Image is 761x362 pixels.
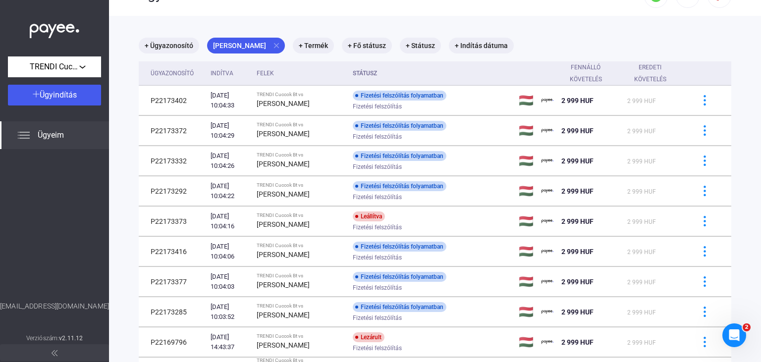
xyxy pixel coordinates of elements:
div: Ügyazonosító [151,67,194,79]
button: more-blue [694,271,715,292]
img: payee-logo [542,125,553,137]
img: more-blue [700,186,710,196]
strong: v2.11.12 [59,335,83,342]
div: TRENDI Cuccok Bt vs [257,122,345,128]
span: 2 999 HUF [561,157,594,165]
td: P22173377 [139,267,207,297]
img: more-blue [700,246,710,257]
img: white-payee-white-dot.svg [30,18,79,39]
img: more-blue [700,307,710,317]
span: 2 999 HUF [561,127,594,135]
button: more-blue [694,332,715,353]
iframe: Intercom live chat [722,323,746,347]
span: Fizetési felszólítás [353,252,402,263]
div: [DATE] 10:04:22 [211,181,249,201]
td: 🇭🇺 [515,207,538,236]
img: more-blue [700,276,710,287]
div: TRENDI Cuccok Bt vs [257,303,345,309]
button: more-blue [694,211,715,232]
span: Fizetési felszólítás [353,282,402,294]
td: P22173416 [139,237,207,266]
mat-chip: + Ügyazonosító [139,38,199,53]
div: TRENDI Cuccok Bt vs [257,333,345,339]
div: TRENDI Cuccok Bt vs [257,182,345,188]
img: more-blue [700,216,710,226]
span: 2 999 HUF [561,338,594,346]
img: payee-logo [542,306,553,318]
div: Indítva [211,67,249,79]
span: 2 999 HUF [627,128,656,135]
mat-icon: close [272,41,281,50]
td: P22169796 [139,327,207,357]
div: [DATE] 10:03:52 [211,302,249,322]
div: Eredeti követelés [627,61,682,85]
div: [DATE] 10:04:33 [211,91,249,110]
strong: [PERSON_NAME] [257,341,310,349]
span: Fizetési felszólítás [353,342,402,354]
span: Fizetési felszólítás [353,312,402,324]
td: 🇭🇺 [515,146,538,176]
div: TRENDI Cuccok Bt vs [257,273,345,279]
div: Fizetési felszólítás folyamatban [353,121,446,131]
button: more-blue [694,181,715,202]
td: P22173373 [139,207,207,236]
div: Felek [257,67,274,79]
img: more-blue [700,155,710,166]
span: Fizetési felszólítás [353,101,402,112]
img: payee-logo [542,185,553,197]
span: 2 999 HUF [561,308,594,316]
span: 2 999 HUF [561,97,594,104]
span: 2 999 HUF [561,248,594,256]
div: [DATE] 10:04:26 [211,151,249,171]
td: 🇭🇺 [515,237,538,266]
div: TRENDI Cuccok Bt vs [257,243,345,249]
strong: [PERSON_NAME] [257,100,310,107]
span: Fizetési felszólítás [353,161,402,173]
div: Fennálló követelés [561,61,619,85]
div: [DATE] 14:43:37 [211,332,249,352]
div: [DATE] 10:04:29 [211,121,249,141]
strong: [PERSON_NAME] [257,311,310,319]
div: TRENDI Cuccok Bt vs [257,212,345,218]
strong: [PERSON_NAME] [257,281,310,289]
div: Fizetési felszólítás folyamatban [353,91,446,101]
span: Fizetési felszólítás [353,221,402,233]
button: Ügyindítás [8,85,101,105]
div: Fizetési felszólítás folyamatban [353,302,446,312]
mat-chip: + Státusz [400,38,441,53]
strong: [PERSON_NAME] [257,190,310,198]
img: payee-logo [542,336,553,348]
div: [DATE] 10:04:03 [211,272,249,292]
img: plus-white.svg [33,91,40,98]
img: list.svg [18,129,30,141]
img: payee-logo [542,215,553,227]
span: Ügyindítás [40,90,77,100]
button: more-blue [694,302,715,322]
td: 🇭🇺 [515,267,538,297]
span: 2 999 HUF [627,279,656,286]
span: 2 999 HUF [561,217,594,225]
img: payee-logo [542,155,553,167]
td: P22173402 [139,86,207,115]
span: 2 999 HUF [627,249,656,256]
button: more-blue [694,90,715,111]
mat-chip: + Fő státusz [342,38,392,53]
div: Ügyazonosító [151,67,203,79]
div: Felek [257,67,345,79]
div: Leállítva [353,211,385,221]
span: 2 999 HUF [561,278,594,286]
div: Fizetési felszólítás folyamatban [353,151,446,161]
span: 2 999 HUF [561,187,594,195]
span: Fizetési felszólítás [353,131,402,143]
div: Fizetési felszólítás folyamatban [353,272,446,282]
span: TRENDI Cuccok Bt [30,61,79,73]
div: [DATE] 10:04:16 [211,211,249,231]
span: 2 [743,323,751,331]
td: P22173332 [139,146,207,176]
button: more-blue [694,241,715,262]
div: Eredeti követelés [627,61,673,85]
strong: [PERSON_NAME] [257,251,310,259]
img: more-blue [700,95,710,105]
td: 🇭🇺 [515,86,538,115]
img: payee-logo [542,276,553,288]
